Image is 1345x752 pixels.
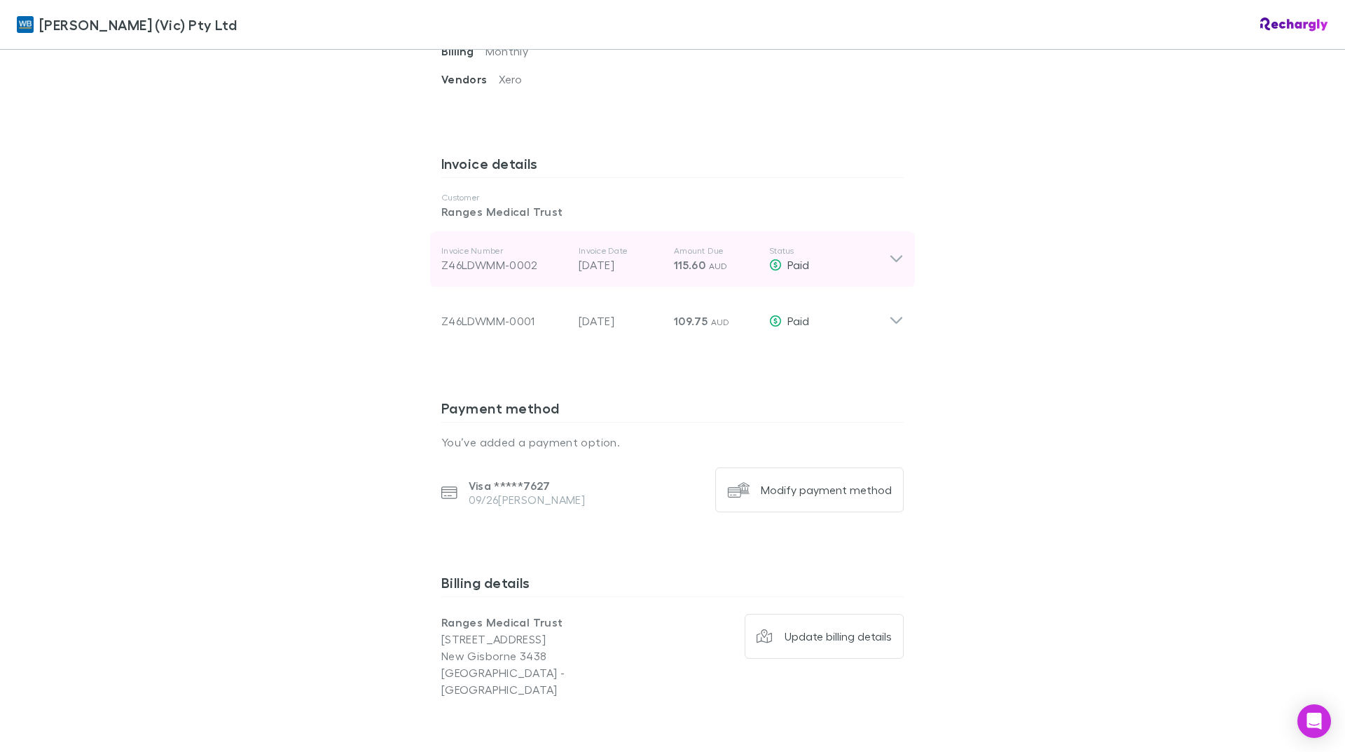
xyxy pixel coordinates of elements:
[441,574,904,596] h3: Billing details
[1260,18,1328,32] img: Rechargly Logo
[441,664,672,698] p: [GEOGRAPHIC_DATA] - [GEOGRAPHIC_DATA]
[579,313,663,329] p: [DATE]
[761,483,892,497] div: Modify payment method
[441,399,904,422] h3: Payment method
[441,313,567,329] div: Z46LDWMM-0001
[17,16,34,33] img: William Buck (Vic) Pty Ltd's Logo
[441,72,499,86] span: Vendors
[674,245,758,257] p: Amount Due
[579,245,663,257] p: Invoice Date
[485,44,529,57] span: Monthly
[674,258,705,272] span: 115.60
[441,648,672,664] p: New Gisborne 3438
[709,261,728,271] span: AUD
[441,203,904,220] p: Ranges Medical Trust
[39,14,237,35] span: [PERSON_NAME] (Vic) Pty Ltd
[441,631,672,648] p: [STREET_ADDRESS]
[469,493,586,507] p: 09/26 [PERSON_NAME]
[441,257,567,273] div: Z46LDWMM-0002
[787,258,809,271] span: Paid
[727,479,750,501] img: Modify payment method's Logo
[674,314,708,328] span: 109.75
[441,434,904,451] p: You’ve added a payment option.
[499,72,522,86] span: Xero
[430,287,915,343] div: Z46LDWMM-0001[DATE]109.75 AUDPaid
[441,192,904,203] p: Customer
[430,231,915,287] div: Invoice NumberZ46LDWMM-0002Invoice Date[DATE]Amount Due115.60 AUDStatusPaid
[715,467,904,512] button: Modify payment method
[745,614,904,659] button: Update billing details
[1297,704,1331,738] div: Open Intercom Messenger
[441,44,485,58] span: Billing
[441,245,567,257] p: Invoice Number
[441,614,672,631] p: Ranges Medical Trust
[785,629,892,643] div: Update billing details
[579,257,663,273] p: [DATE]
[441,155,904,177] h3: Invoice details
[711,317,730,327] span: AUD
[787,314,809,327] span: Paid
[769,245,889,257] p: Status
